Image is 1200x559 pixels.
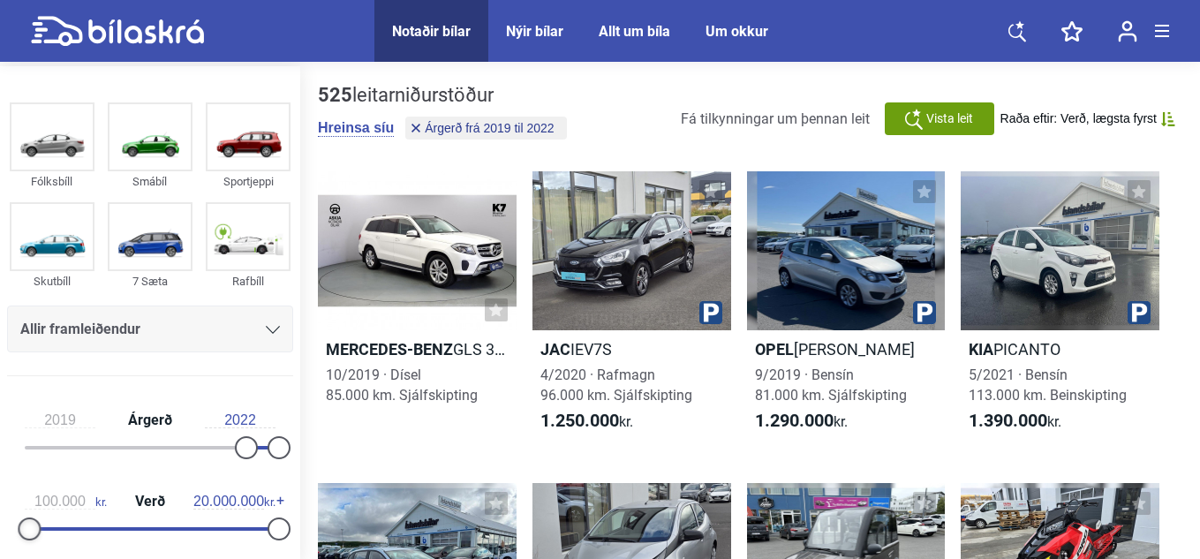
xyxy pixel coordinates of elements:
[25,494,107,510] span: kr.
[392,23,471,40] a: Notaðir bílar
[747,171,946,448] a: Opel[PERSON_NAME]9/2019 · Bensín81.000 km. Sjálfskipting1.290.000kr.
[1118,20,1137,42] img: user-login.svg
[532,339,731,359] h2: IEV7S
[540,340,570,359] b: Jac
[108,271,192,291] div: 7 Sæta
[755,366,907,404] span: 9/2019 · Bensín 81.000 km. Sjálfskipting
[969,410,1047,431] b: 1.390.000
[540,411,633,432] span: kr.
[1000,111,1157,126] span: Raða eftir: Verð, lægsta fyrst
[206,171,291,192] div: Sportjeppi
[699,301,722,324] img: parking.png
[961,339,1159,359] h2: PICANTO
[755,411,848,432] span: kr.
[206,271,291,291] div: Rafbíll
[755,410,834,431] b: 1.290.000
[124,413,177,427] span: Árgerð
[540,366,692,404] span: 4/2020 · Rafmagn 96.000 km. Sjálfskipting
[326,340,453,359] b: Mercedes-Benz
[425,122,554,134] span: Árgerð frá 2019 til 2022
[1128,301,1151,324] img: parking.png
[961,171,1159,448] a: KiaPICANTO5/2021 · Bensín113.000 km. Beinskipting1.390.000kr.
[193,494,275,510] span: kr.
[318,339,517,359] h2: GLS 350 D 4MATIC
[681,110,870,127] span: Fá tilkynningar um þennan leit
[108,171,192,192] div: Smábíl
[599,23,670,40] a: Allt um bíla
[747,339,946,359] h2: [PERSON_NAME]
[405,117,566,140] button: Árgerð frá 2019 til 2022
[969,366,1127,404] span: 5/2021 · Bensín 113.000 km. Beinskipting
[318,84,352,106] b: 525
[506,23,563,40] a: Nýir bílar
[326,366,478,404] span: 10/2019 · Dísel 85.000 km. Sjálfskipting
[926,110,973,128] span: Vista leit
[540,410,619,431] b: 1.250.000
[318,119,394,137] button: Hreinsa síu
[969,340,993,359] b: Kia
[20,317,140,342] span: Allir framleiðendur
[1000,111,1175,126] button: Raða eftir: Verð, lægsta fyrst
[318,171,517,448] a: Mercedes-BenzGLS 350 D 4MATIC10/2019 · Dísel85.000 km. Sjálfskipting
[10,171,94,192] div: Fólksbíll
[131,495,170,509] span: Verð
[318,84,571,107] div: leitarniðurstöður
[532,171,731,448] a: JacIEV7S4/2020 · Rafmagn96.000 km. Sjálfskipting1.250.000kr.
[755,340,794,359] b: Opel
[969,411,1061,432] span: kr.
[10,271,94,291] div: Skutbíll
[913,301,936,324] img: parking.png
[706,23,768,40] a: Um okkur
